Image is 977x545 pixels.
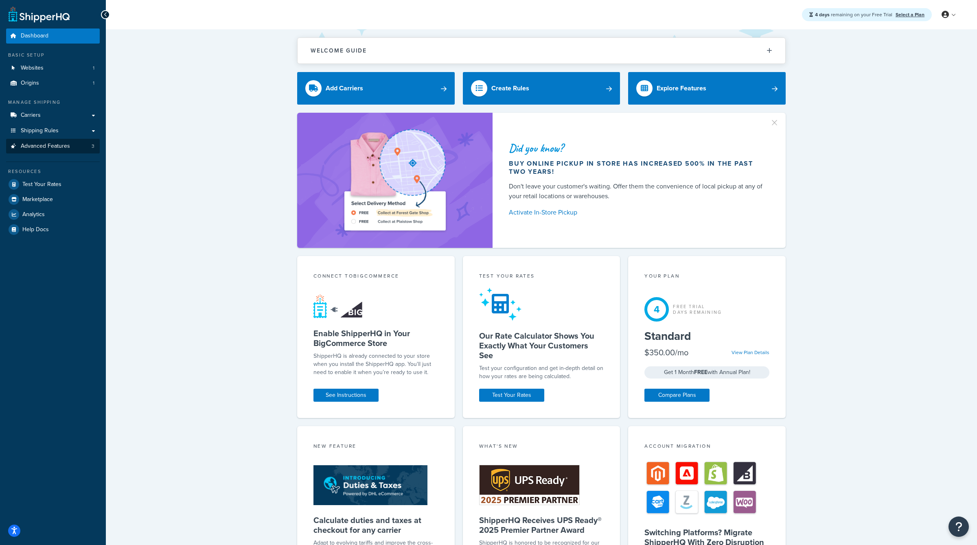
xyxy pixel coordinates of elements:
[509,182,766,201] div: Don't leave your customer's waiting. Offer them the convenience of local pickup at any of your re...
[6,139,100,154] li: Advanced Features
[6,123,100,138] a: Shipping Rules
[22,226,49,233] span: Help Docs
[949,517,969,537] button: Open Resource Center
[311,48,367,54] h2: Welcome Guide
[6,61,100,76] a: Websites1
[673,304,722,315] div: Free Trial Days Remaining
[6,192,100,207] a: Marketplace
[6,28,100,44] a: Dashboard
[644,297,669,322] div: 4
[6,76,100,91] a: Origins1
[313,515,438,535] h5: Calculate duties and taxes at checkout for any carrier
[6,108,100,123] a: Carriers
[644,366,769,379] div: Get 1 Month with Annual Plan!
[6,168,100,175] div: Resources
[479,442,604,452] div: What's New
[21,143,70,150] span: Advanced Features
[479,331,604,360] h5: Our Rate Calculator Shows You Exactly What Your Customers See
[326,83,363,94] div: Add Carriers
[628,72,786,105] a: Explore Features
[479,272,604,282] div: Test your rates
[313,442,438,452] div: New Feature
[644,330,769,343] h5: Standard
[92,143,94,150] span: 3
[732,349,769,356] a: View Plan Details
[313,272,438,282] div: Connect to BigCommerce
[6,61,100,76] li: Websites
[21,112,41,119] span: Carriers
[6,177,100,192] a: Test Your Rates
[509,207,766,218] a: Activate In-Store Pickup
[479,389,544,402] a: Test Your Rates
[6,52,100,59] div: Basic Setup
[313,352,438,376] p: ShipperHQ is already connected to your store when you install the ShipperHQ app. You'll just need...
[509,142,766,154] div: Did you know?
[479,364,604,381] div: Test your configuration and get in-depth detail on how your rates are being calculated.
[21,65,44,72] span: Websites
[22,196,53,203] span: Marketplace
[479,515,604,535] h5: ShipperHQ Receives UPS Ready® 2025 Premier Partner Award
[644,347,688,358] div: $350.00/mo
[644,272,769,282] div: Your Plan
[896,11,924,18] a: Select a Plan
[694,368,708,376] strong: FREE
[298,38,785,63] button: Welcome Guide
[463,72,620,105] a: Create Rules
[313,328,438,348] h5: Enable ShipperHQ in Your BigCommerce Store
[509,160,766,176] div: Buy online pickup in store has increased 500% in the past two years!
[313,294,364,318] img: connect-shq-bc-71769feb.svg
[815,11,830,18] strong: 4 days
[815,11,894,18] span: remaining on your Free Trial
[93,65,94,72] span: 1
[644,442,769,452] div: Account Migration
[297,72,455,105] a: Add Carriers
[6,222,100,237] a: Help Docs
[321,125,469,236] img: ad-shirt-map-b0359fc47e01cab431d101c4b569394f6a03f54285957d908178d52f29eb9668.png
[491,83,529,94] div: Create Rules
[93,80,94,87] span: 1
[6,139,100,154] a: Advanced Features3
[644,389,710,402] a: Compare Plans
[21,127,59,134] span: Shipping Rules
[313,389,379,402] a: See Instructions
[657,83,706,94] div: Explore Features
[21,80,39,87] span: Origins
[6,99,100,106] div: Manage Shipping
[22,211,45,218] span: Analytics
[6,76,100,91] li: Origins
[6,207,100,222] a: Analytics
[22,181,61,188] span: Test Your Rates
[21,33,48,39] span: Dashboard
